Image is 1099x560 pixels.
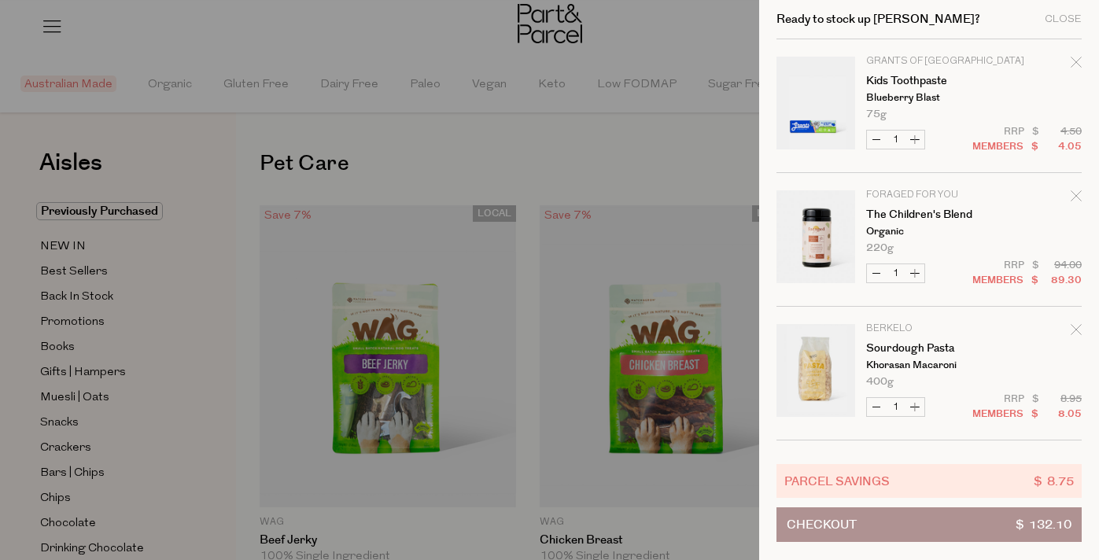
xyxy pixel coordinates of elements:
[866,377,894,387] span: 400g
[866,190,988,200] p: Foraged For You
[1071,322,1082,343] div: Remove Sourdough Pasta
[1071,188,1082,209] div: Remove The Children's Blend
[866,209,988,220] a: The Children's Blend
[866,109,887,120] span: 75g
[776,13,980,25] h2: Ready to stock up [PERSON_NAME]?
[886,131,905,149] input: QTY Kids Toothpaste
[866,93,988,103] p: Blueberry Blast
[1034,472,1074,490] span: $ 8.75
[1071,54,1082,76] div: Remove Kids Toothpaste
[866,227,988,237] p: Organic
[866,343,988,354] a: Sourdough Pasta
[886,398,905,416] input: QTY Sourdough Pasta
[886,264,905,282] input: QTY The Children's Blend
[776,507,1082,542] button: Checkout$ 132.10
[866,360,988,370] p: Khorasan Macaroni
[1016,508,1071,541] span: $ 132.10
[866,76,988,87] a: Kids Toothpaste
[1045,14,1082,24] div: Close
[866,57,988,66] p: Grants of [GEOGRAPHIC_DATA]
[866,243,894,253] span: 220g
[787,508,857,541] span: Checkout
[784,472,890,490] span: Parcel Savings
[866,324,988,333] p: Berkelo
